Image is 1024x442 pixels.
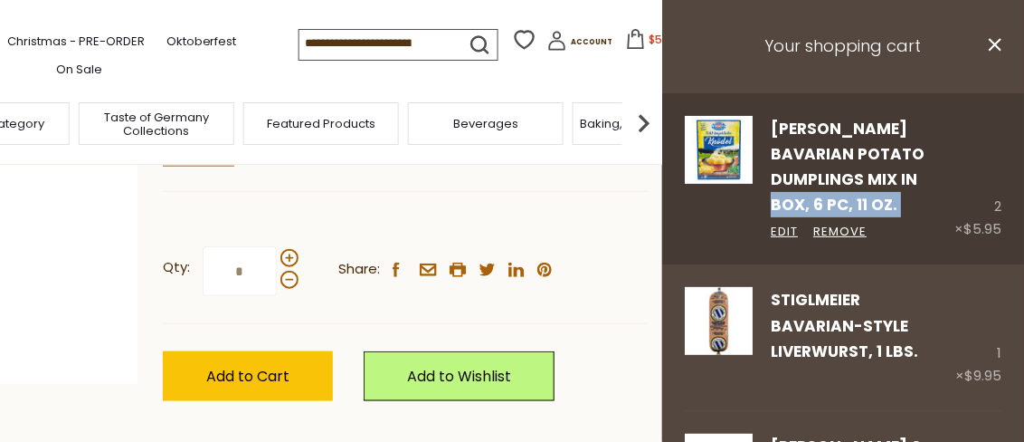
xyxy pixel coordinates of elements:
[571,37,612,47] span: Account
[813,223,867,242] a: Remove
[964,366,1001,385] span: $9.95
[163,351,333,401] button: Add to Cart
[547,31,612,57] a: Account
[685,287,753,355] img: Stiglmeier Bavarian-style Liverwurst, 1 lbs.
[954,116,1001,242] div: 2 ×
[203,246,277,296] input: Qty:
[771,223,798,242] a: Edit
[685,287,753,388] a: Stiglmeier Bavarian-style Liverwurst, 1 lbs.
[626,105,662,141] img: next arrow
[963,219,1001,238] span: $5.95
[166,32,237,52] a: Oktoberfest
[453,117,518,130] a: Beverages
[163,256,190,279] strong: Qty:
[685,116,753,184] img: Dr. Knoll Bavarian Potato Dumplings Mix in Box
[955,287,1001,388] div: 1 ×
[267,117,375,130] a: Featured Products
[616,29,693,56] button: $51.75
[56,60,102,80] a: On Sale
[84,110,229,138] a: Taste of Germany Collections
[685,116,753,242] a: Dr. Knoll Bavarian Potato Dumplings Mix in Box
[338,258,380,281] span: Share:
[206,366,289,387] span: Add to Cart
[364,351,555,401] a: Add to Wishlist
[771,289,918,362] a: Stiglmeier Bavarian-style Liverwurst, 1 lbs.
[771,118,924,216] a: [PERSON_NAME] Bavarian Potato Dumplings Mix in Box, 6 pc, 11 oz.
[649,32,684,47] span: $51.75
[7,32,145,52] a: Christmas - PRE-ORDER
[581,117,721,130] a: Baking, Cakes, Desserts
